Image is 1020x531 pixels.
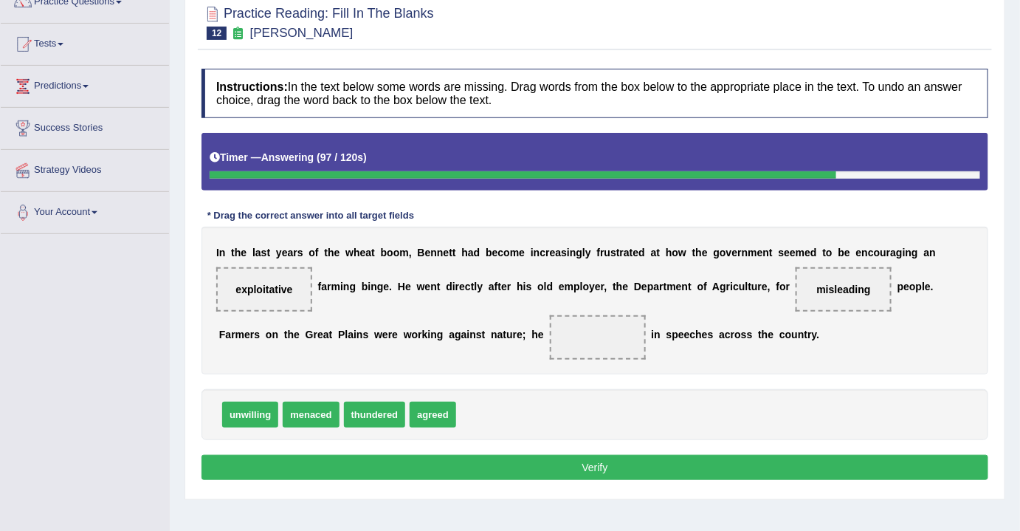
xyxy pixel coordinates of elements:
b: n [469,329,476,340]
b: y [585,247,591,258]
b: D [634,281,641,292]
b: s [297,247,303,258]
b: c [465,281,471,292]
b: ) [363,151,367,163]
b: t [482,329,486,340]
b: e [684,329,690,340]
b: a [255,247,261,258]
b: r [327,281,331,292]
b: y [477,281,483,292]
b: a [323,329,329,340]
b: e [360,247,366,258]
b: e [856,247,862,258]
h2: Practice Reading: Fill In The Blanks [201,3,434,40]
b: t [329,329,333,340]
b: a [225,329,231,340]
b: e [925,281,931,292]
b: n [219,247,226,258]
h4: In the text below some words are missing. Drag words from the box below to the appropriate place ... [201,69,988,118]
b: d [446,281,452,292]
b: a [654,281,660,292]
b: t [692,247,696,258]
b: h [235,247,241,258]
b: g [720,281,726,292]
a: Tests [1,24,169,61]
b: l [922,281,925,292]
b: s [610,247,616,258]
b: w [345,247,354,258]
b: t [748,281,752,292]
b: e [550,247,556,258]
b: e [641,281,647,292]
b: e [425,247,431,258]
b: f [703,281,707,292]
b: u [604,247,611,258]
b: e [595,281,601,292]
b: e [382,329,388,340]
b: o [697,281,704,292]
b: r [758,281,762,292]
b: r [507,281,511,292]
b: l [475,281,478,292]
b: i [730,281,733,292]
h5: Timer — [210,152,367,163]
span: agreed [410,402,456,428]
span: exploitative [235,284,292,295]
b: e [501,281,507,292]
b: B [418,247,425,258]
b: e [334,247,340,258]
b: w [678,247,686,258]
b: r [731,329,734,340]
b: r [737,247,741,258]
b: t [324,247,328,258]
b: e [633,247,639,258]
b: n [430,247,437,258]
b: n [654,329,661,340]
b: e [405,281,411,292]
span: thundered [344,402,406,428]
b: o [874,247,881,258]
b: a [624,247,630,258]
b: g [896,247,903,258]
b: e [702,247,708,258]
b: . [389,281,392,292]
b: o [412,329,418,340]
b: r [600,247,604,258]
b: r [231,329,235,340]
b: e [790,247,796,258]
b: . [817,329,820,340]
b: e [757,247,763,258]
b: y [276,247,282,258]
b: e [804,247,810,258]
b: e [392,329,398,340]
b: r [886,247,890,258]
b: f [318,281,322,292]
b: e [904,281,910,292]
b: a [651,247,657,258]
b: a [497,329,503,340]
b: p [647,281,654,292]
b: e [444,247,449,258]
b: i [903,247,906,258]
b: t [769,247,773,258]
b: o [785,329,792,340]
b: s [708,329,714,340]
b: h [517,281,523,292]
b: m [666,281,675,292]
b: s [476,329,482,340]
b: u [880,247,886,258]
b: b [362,281,368,292]
b: c [690,329,696,340]
b: a [924,247,930,258]
b: y [589,281,595,292]
b: c [779,329,785,340]
b: n [534,247,540,258]
a: Strategy Videos [1,150,169,187]
b: h [462,247,469,258]
b: Answering [261,151,314,163]
b: h [695,329,702,340]
b: o [309,247,315,258]
b: h [762,329,768,340]
b: , [604,281,607,292]
b: P [338,329,345,340]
